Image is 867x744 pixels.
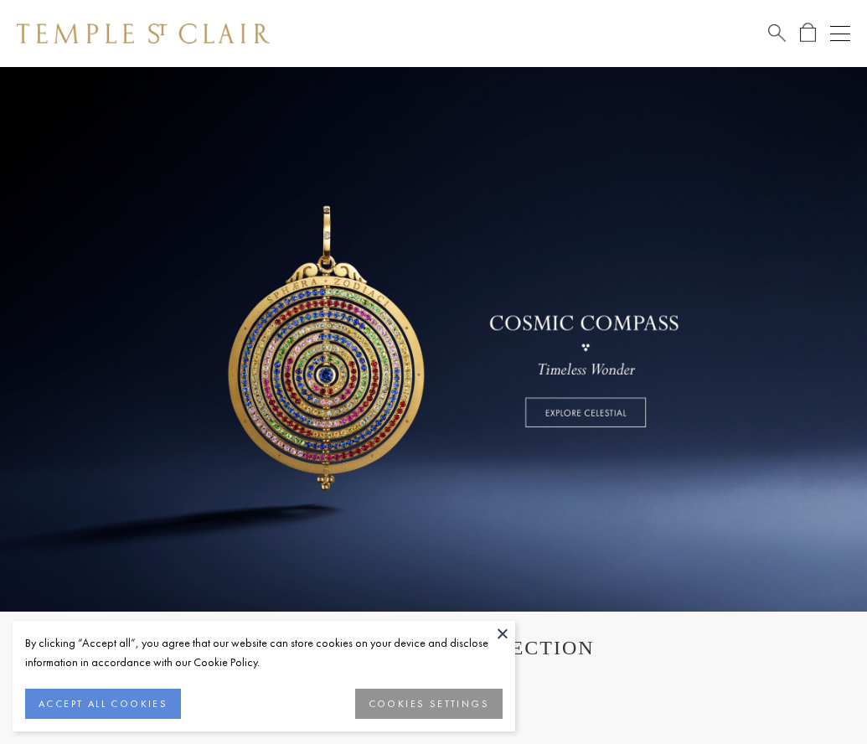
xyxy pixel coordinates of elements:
button: COOKIES SETTINGS [355,689,503,719]
div: By clicking “Accept all”, you agree that our website can store cookies on your device and disclos... [25,633,503,672]
img: Temple St. Clair [17,23,270,44]
a: Search [768,23,786,44]
button: ACCEPT ALL COOKIES [25,689,181,719]
a: Open Shopping Bag [800,23,816,44]
button: Open navigation [830,23,850,44]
